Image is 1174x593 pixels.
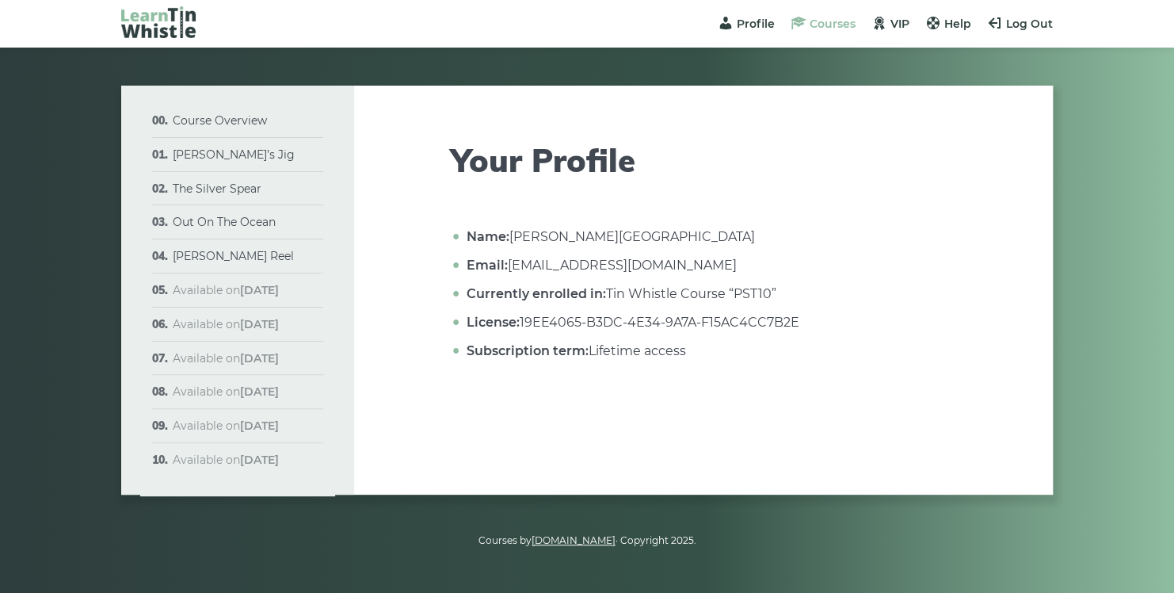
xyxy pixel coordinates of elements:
[121,6,196,38] img: LearnTinWhistle.com
[532,534,616,546] a: [DOMAIN_NAME]
[173,249,294,263] a: [PERSON_NAME] Reel
[467,343,589,358] strong: Subscription term:
[467,229,509,244] strong: Name:
[467,286,606,301] strong: Currently enrolled in:
[173,419,279,433] span: Available on
[890,17,909,31] span: VIP
[1006,17,1053,31] span: Log Out
[173,317,279,331] span: Available on
[173,384,279,399] span: Available on
[987,17,1053,31] a: Log Out
[810,17,856,31] span: Courses
[173,182,261,196] a: The Silver Spear
[240,351,279,365] strong: [DATE]
[871,17,909,31] a: VIP
[240,317,279,331] strong: [DATE]
[240,419,279,433] strong: [DATE]
[173,351,279,365] span: Available on
[173,215,276,229] a: Out On The Ocean
[463,255,956,276] li: [EMAIL_ADDRESS][DOMAIN_NAME]
[925,17,971,31] a: Help
[240,384,279,399] strong: [DATE]
[451,141,956,179] h1: Your Profile
[463,227,956,247] li: [PERSON_NAME][GEOGRAPHIC_DATA]
[173,283,279,297] span: Available on
[140,533,1034,549] p: Courses by · Copyright 2025.
[467,315,520,330] strong: License:
[240,453,279,467] strong: [DATE]
[173,453,279,467] span: Available on
[173,147,295,162] a: [PERSON_NAME]’s Jig
[240,283,279,297] strong: [DATE]
[463,312,956,333] li: 19EE4065-B3DC-4E34-9A7A-F15AC4CC7B2E
[467,258,508,273] strong: Email:
[791,17,856,31] a: Courses
[463,341,956,362] li: Lifetime access
[737,17,775,31] span: Profile
[718,17,775,31] a: Profile
[463,284,956,304] li: Tin Whistle Course “PST10”
[173,113,267,128] a: Course Overview
[944,17,971,31] span: Help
